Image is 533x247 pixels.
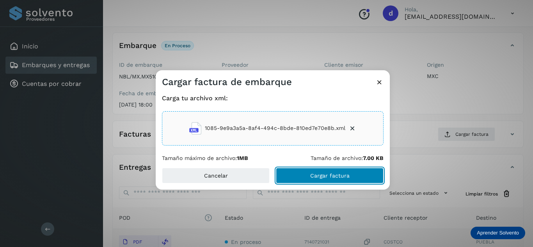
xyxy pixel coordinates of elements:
[205,124,345,132] span: 1085-9e9a3a5a-8af4-494c-8bde-810ed7e70e8b.xml
[162,76,292,88] h3: Cargar factura de embarque
[237,155,248,161] b: 1MB
[162,168,270,183] button: Cancelar
[162,155,248,162] p: Tamaño máximo de archivo:
[471,227,525,239] div: Aprender Solvento
[162,94,384,102] h4: Carga tu archivo xml:
[311,155,384,162] p: Tamaño de archivo:
[477,230,519,236] p: Aprender Solvento
[363,155,384,161] b: 7.00 KB
[276,168,384,183] button: Cargar factura
[310,173,350,178] span: Cargar factura
[204,173,228,178] span: Cancelar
